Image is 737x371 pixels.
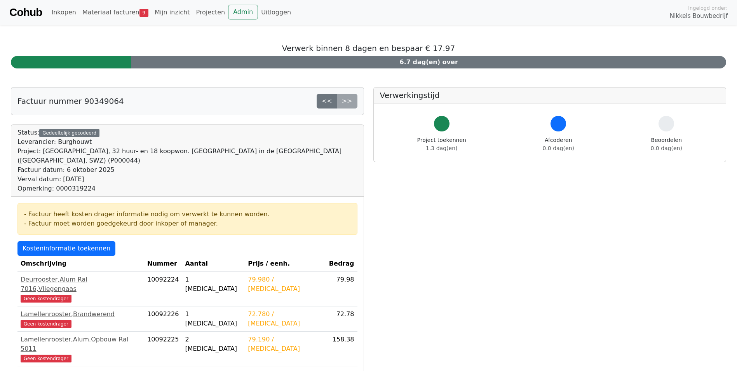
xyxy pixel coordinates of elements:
[17,96,124,106] h5: Factuur nummer 90349064
[21,355,71,362] span: Geen kostendrager
[17,128,357,193] div: Status:
[185,275,242,294] div: 1 [MEDICAL_DATA]
[48,5,79,20] a: Inkopen
[144,332,182,366] td: 10092225
[24,210,351,219] div: - Factuur heeft kosten drager informatie nodig om verwerkt te kunnen worden.
[426,145,457,151] span: 1.3 dag(en)
[417,136,466,152] div: Project toekennen
[17,165,357,175] div: Factuur datum: 6 oktober 2025
[21,275,141,303] a: Deurrooster,Alum Ral 7016,VliegengaasGeen kostendrager
[39,129,99,137] div: Gedeeltelijk gecodeerd
[317,94,337,108] a: <<
[21,295,71,303] span: Geen kostendrager
[144,306,182,332] td: 10092226
[248,335,322,353] div: 79.190 / [MEDICAL_DATA]
[325,256,357,272] th: Bedrag
[131,56,726,68] div: 6.7 dag(en) over
[325,332,357,366] td: 158.38
[139,9,148,17] span: 9
[21,275,141,294] div: Deurrooster,Alum Ral 7016,Vliegengaas
[21,335,141,363] a: Lamellenrooster,Alum.Opbouw Ral 5011Geen kostendrager
[17,175,357,184] div: Verval datum: [DATE]
[248,310,322,328] div: 72.780 / [MEDICAL_DATA]
[185,335,242,353] div: 2 [MEDICAL_DATA]
[380,91,720,100] h5: Verwerkingstijd
[325,272,357,306] td: 79.98
[228,5,258,19] a: Admin
[688,4,728,12] span: Ingelogd onder:
[248,275,322,294] div: 79.980 / [MEDICAL_DATA]
[245,256,325,272] th: Prijs / eenh.
[17,256,144,272] th: Omschrijving
[543,136,574,152] div: Afcoderen
[21,320,71,328] span: Geen kostendrager
[144,272,182,306] td: 10092224
[543,145,574,151] span: 0.0 dag(en)
[21,335,141,353] div: Lamellenrooster,Alum.Opbouw Ral 5011
[185,310,242,328] div: 1 [MEDICAL_DATA]
[21,310,141,319] div: Lamellenrooster,Brandwerend
[152,5,193,20] a: Mijn inzicht
[325,306,357,332] td: 72.78
[17,184,357,193] div: Opmerking: 0000319224
[144,256,182,272] th: Nummer
[17,241,115,256] a: Kosteninformatie toekennen
[258,5,294,20] a: Uitloggen
[21,310,141,328] a: Lamellenrooster,BrandwerendGeen kostendrager
[9,3,42,22] a: Cohub
[24,219,351,228] div: - Factuur moet worden goedgekeurd door inkoper of manager.
[651,145,682,151] span: 0.0 dag(en)
[670,12,728,21] span: Nikkels Bouwbedrijf
[11,44,726,53] h5: Verwerk binnen 8 dagen en bespaar € 17.97
[182,256,245,272] th: Aantal
[193,5,228,20] a: Projecten
[17,137,357,147] div: Leverancier: Burghouwt
[79,5,152,20] a: Materiaal facturen9
[651,136,682,152] div: Beoordelen
[17,147,357,165] div: Project: [GEOGRAPHIC_DATA], 32 huur- en 18 koopwon. [GEOGRAPHIC_DATA] in de [GEOGRAPHIC_DATA] ([G...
